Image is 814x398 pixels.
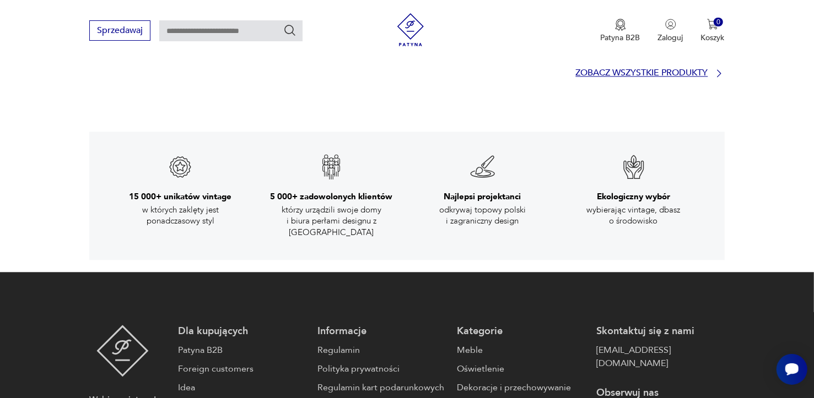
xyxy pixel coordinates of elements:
[444,191,521,202] h3: Najlepsi projektanci
[701,19,725,43] button: 0Koszyk
[178,381,306,394] a: Idea
[601,19,640,43] a: Ikona medaluPatyna B2B
[714,18,723,27] div: 0
[178,344,306,357] a: Patyna B2B
[658,19,683,43] button: Zaloguj
[615,19,626,31] img: Ikona medalu
[270,191,392,202] h3: 5 000+ zadowolonych klientów
[596,344,725,370] a: [EMAIL_ADDRESS][DOMAIN_NAME]
[457,362,585,375] a: Oświetlenie
[271,204,392,238] p: którzy urządzili swoje domy i biura perłami designu z [GEOGRAPHIC_DATA]
[470,154,496,180] img: Znak gwarancji jakości
[457,325,585,338] p: Kategorie
[573,204,694,227] p: wybierając vintage, dbasz o środowisko
[167,154,193,180] img: Znak gwarancji jakości
[96,325,149,377] img: Patyna - sklep z meblami i dekoracjami vintage
[665,19,676,30] img: Ikonka użytkownika
[621,154,647,180] img: Znak gwarancji jakości
[596,325,725,338] p: Skontaktuj się z nami
[394,13,427,46] img: Patyna - sklep z meblami i dekoracjami vintage
[89,28,150,35] a: Sprzedawaj
[120,204,241,227] p: w których zaklęty jest ponadczasowy styl
[178,362,306,375] a: Foreign customers
[601,32,640,43] p: Patyna B2B
[178,325,306,338] p: Dla kupujących
[576,68,725,79] a: Zobacz wszystkie produkty
[422,204,543,227] p: odkrywaj topowy polski i zagraniczny design
[89,20,150,41] button: Sprzedawaj
[129,191,231,202] h3: 15 000+ unikatów vintage
[597,191,670,202] h3: Ekologiczny wybór
[576,69,708,77] p: Zobacz wszystkie produkty
[317,381,446,394] a: Regulamin kart podarunkowych
[317,344,446,357] a: Regulamin
[283,24,297,37] button: Szukaj
[457,344,585,357] a: Meble
[658,32,683,43] p: Zaloguj
[777,354,807,385] iframe: Smartsupp widget button
[317,362,446,375] a: Polityka prywatności
[601,19,640,43] button: Patyna B2B
[317,325,446,338] p: Informacje
[457,381,585,394] a: Dekoracje i przechowywanie
[707,19,718,30] img: Ikona koszyka
[318,154,344,180] img: Znak gwarancji jakości
[701,32,725,43] p: Koszyk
